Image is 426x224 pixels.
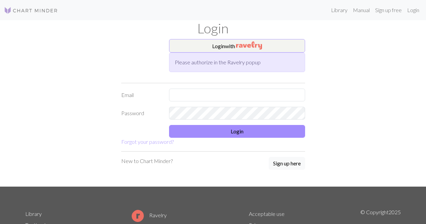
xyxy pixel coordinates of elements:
[249,211,285,217] a: Acceptable use
[121,157,173,165] p: New to Chart Minder?
[236,41,262,50] img: Ravelry
[21,20,405,36] h1: Login
[372,3,404,17] a: Sign up free
[269,157,305,170] button: Sign up here
[117,107,165,120] label: Password
[121,138,174,145] a: Forgot your password?
[169,125,305,138] button: Login
[4,6,58,14] img: Logo
[350,3,372,17] a: Manual
[169,53,305,72] div: Please authorize in the Ravelry popup
[169,39,305,53] button: Loginwith
[328,3,350,17] a: Library
[404,3,422,17] a: Login
[25,211,42,217] a: Library
[132,210,144,222] img: Ravelry logo
[269,157,305,170] a: Sign up here
[132,212,167,218] a: Ravelry
[117,89,165,101] label: Email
